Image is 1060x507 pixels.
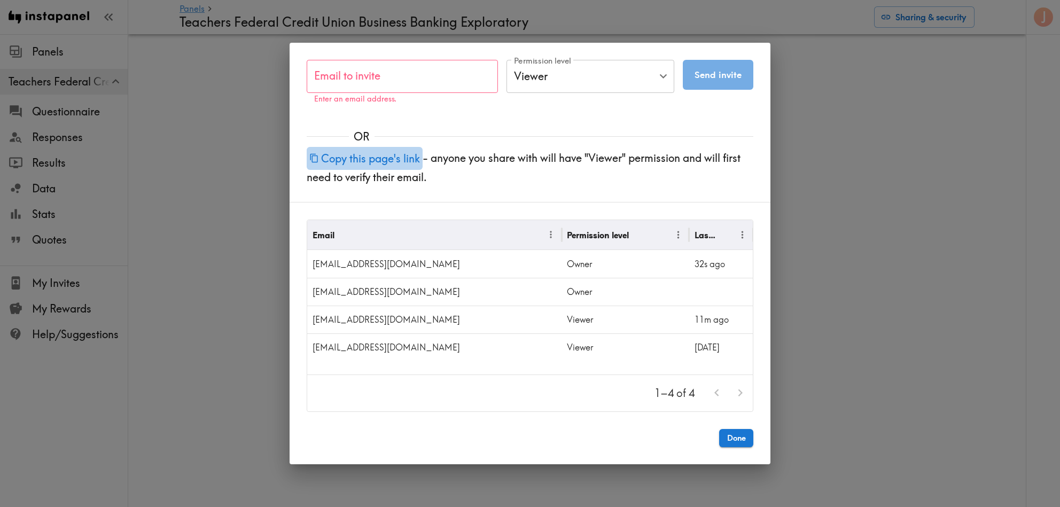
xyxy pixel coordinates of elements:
span: OR [349,129,375,144]
button: Send invite [683,60,753,90]
div: Last Viewed [695,229,717,240]
div: Owner [562,250,689,278]
div: Email [313,229,334,240]
button: Sort [630,227,646,243]
div: Viewer [562,333,689,361]
p: 1–4 of 4 [654,386,695,401]
button: Menu [543,227,559,243]
div: - anyone you share with will have "Viewer" permission and will first need to verify their email. [290,144,770,202]
button: Menu [670,227,687,243]
label: Permission level [514,55,571,67]
button: Menu [734,227,751,243]
p: Enter an email address. [314,95,490,104]
div: Owner [562,278,689,306]
button: Sort [718,227,735,243]
div: maurah@teachersfcu.org [307,306,562,333]
span: 32s ago [695,259,725,269]
div: jessab@rwest.com [307,250,562,278]
span: 11m ago [695,314,729,325]
div: vinhb@rwest.com [307,278,562,306]
div: Permission level [567,229,629,240]
div: jamiec@rwest.com [307,333,562,361]
button: Copy this page's link [307,147,423,170]
button: Done [719,429,753,447]
span: [DATE] [695,342,720,353]
button: Sort [336,227,352,243]
div: Viewer [506,60,674,93]
div: Viewer [562,306,689,333]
